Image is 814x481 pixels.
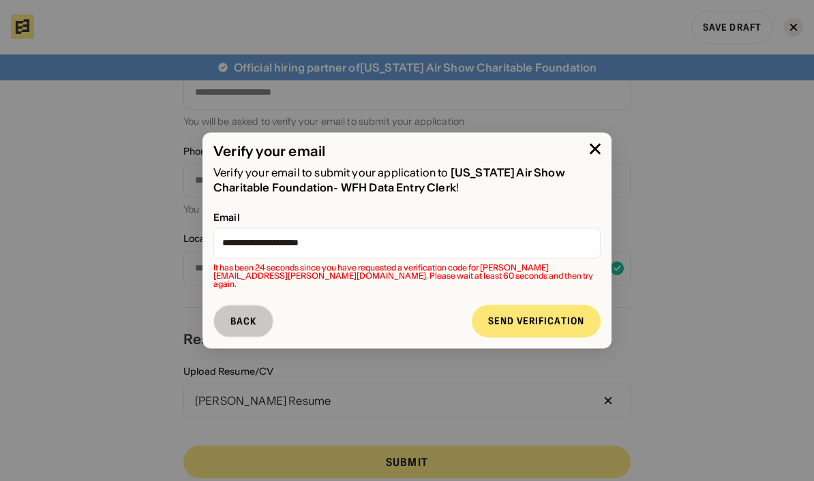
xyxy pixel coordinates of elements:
div: back [230,317,256,326]
span: [US_STATE] Air Show Charitable Foundation [213,166,565,194]
span: WFH Data Entry Clerk [341,181,456,195]
div: Verify your email [213,143,601,159]
span: It has been 24 seconds since you have requested a verification code for [PERSON_NAME][EMAIL_ADDRE... [213,264,601,289]
div: send verification [488,317,584,326]
div: Verify your email to submit your application to - ! [213,165,601,196]
div: Email [213,212,601,223]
